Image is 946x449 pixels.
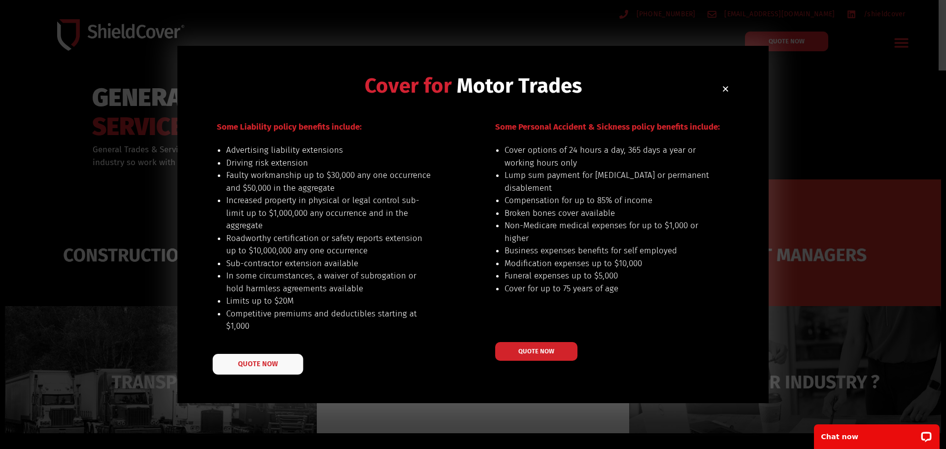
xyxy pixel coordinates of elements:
[226,257,432,270] li: Sub-contractor extension available
[226,295,432,308] li: Limits up to $20M
[505,194,710,207] li: Compensation for up to 85% of income
[505,244,710,257] li: Business expenses benefits for self employed
[722,85,729,93] a: Close
[226,144,432,157] li: Advertising liability extensions
[505,282,710,295] li: Cover for up to 75 years of age
[505,219,710,244] li: Non-Medicare medical expenses for up to $1,000 or higher
[495,342,577,361] a: QUOTE NOW
[226,157,432,170] li: Driving risk extension
[518,348,554,354] span: QUOTE NOW
[226,232,432,257] li: Roadworthy certification or safety reports extension up to $10,000,000 any one occurrence
[808,418,946,449] iframe: LiveChat chat widget
[505,207,710,220] li: Broken bones cover available
[505,144,710,169] li: Cover options of 24 hours a day, 365 days a year or working hours only
[365,73,452,98] span: Cover for
[495,122,720,132] span: Some Personal Accident & Sickness policy benefits include:
[217,122,362,132] span: Some Liability policy benefits include:
[226,308,432,333] li: Competitive premiums and deductibles starting at $1,000
[238,360,277,367] span: QUOTE NOW
[226,169,432,194] li: Faulty workmanship up to $30,000 any one occurrence and $50,000 in the aggregate
[505,257,710,270] li: Modification expenses up to $10,000
[213,354,304,375] a: QUOTE NOW
[505,270,710,282] li: Funeral expenses up to $5,000
[457,73,582,98] span: Motor Trades
[226,270,432,295] li: In some circumstances, a waiver of subrogation or hold harmless agreements available
[226,194,432,232] li: Increased property in physical or legal control sub-limit up to $1,000,000 any occurrence and in ...
[505,169,710,194] li: Lump sum payment for [MEDICAL_DATA] or permanent disablement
